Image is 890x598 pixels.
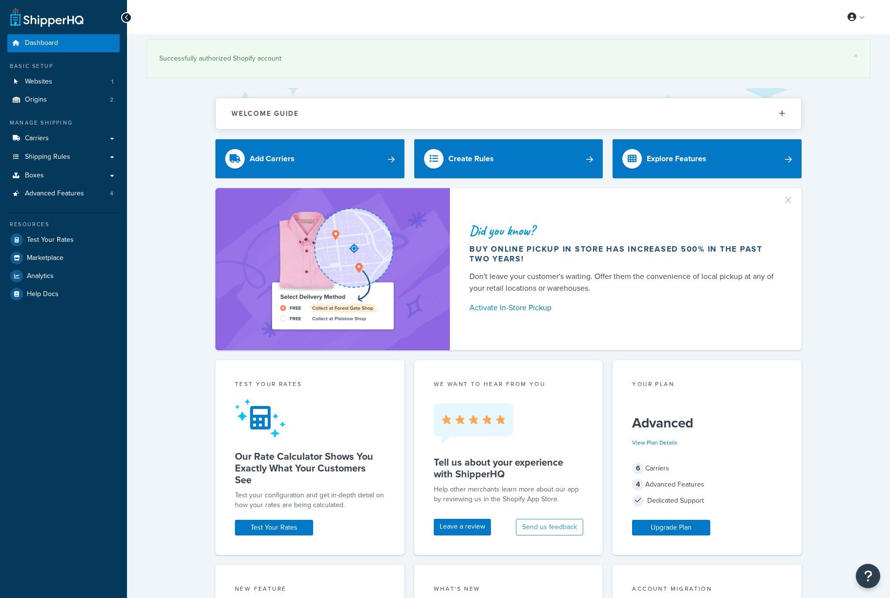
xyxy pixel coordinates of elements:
a: Analytics [7,267,120,285]
span: Advanced Features [25,190,84,198]
a: Shipping Rules [7,148,120,166]
li: Websites [7,73,120,91]
h5: Our Rate Calculator Shows You Exactly What Your Customers See [235,450,385,486]
div: Successfully authorized Shopify account [159,52,858,65]
div: Your Plan [632,380,782,391]
div: Resources [7,220,120,229]
p: Help other merchants learn more about our app by reviewing us in the Shopify App Store. [434,485,584,504]
div: Add Carriers [250,152,295,166]
div: Dedicated Support [632,494,782,508]
a: Dashboard [7,34,120,52]
span: Websites [25,78,52,86]
a: × [854,52,858,60]
button: Welcome Guide [216,98,801,129]
li: Advanced Features [7,185,120,203]
div: Advanced Features [632,478,782,491]
a: Help Docs [7,285,120,303]
span: Help Docs [27,290,59,299]
div: What's New [434,584,584,596]
h5: Tell us about your experience with ShipperHQ [434,456,584,480]
span: Test Your Rates [27,236,74,244]
div: Account Migration [632,584,782,596]
a: Upgrade Plan [632,520,710,535]
span: 2 [110,96,113,104]
a: Origins2 [7,91,120,109]
div: New Feature [235,584,385,596]
a: Test Your Rates [7,231,120,249]
a: Boxes [7,167,120,185]
li: Origins [7,91,120,109]
a: Marketplace [7,249,120,267]
a: Leave a review [434,519,491,535]
p: we want to hear from you [434,380,584,388]
a: Create Rules [414,139,603,178]
a: Activate In-Store Pickup [469,301,778,315]
div: Buy online pickup in store has increased 500% in the past two years! [469,244,778,264]
div: Carriers [632,462,782,475]
a: Websites1 [7,73,120,91]
a: Explore Features [613,139,802,178]
a: View Plan Details [632,438,678,447]
button: Send us feedback [516,519,583,535]
h2: Welcome Guide [232,110,299,117]
span: Origins [25,96,47,104]
span: 6 [632,463,644,474]
div: Test your configuration and get in-depth detail on how your rates are being calculated. [235,491,385,510]
a: Test Your Rates [235,520,313,535]
div: Test your rates [235,380,385,391]
span: Shipping Rules [25,153,70,161]
a: Carriers [7,129,120,148]
div: Did you know? [469,224,778,237]
div: Explore Features [647,152,706,166]
div: Basic Setup [7,62,120,70]
a: Add Carriers [215,139,404,178]
span: Marketplace [27,254,64,262]
div: Manage Shipping [7,119,120,127]
span: Boxes [25,171,44,180]
a: Advanced Features4 [7,185,120,203]
span: Dashboard [25,39,58,47]
div: Don't leave your customer's waiting. Offer them the convenience of local pickup at any of your re... [469,271,778,294]
h5: Advanced [632,415,782,431]
span: Analytics [27,272,54,280]
span: 4 [632,479,644,491]
span: Carriers [25,134,49,143]
span: 4 [110,190,113,198]
button: Open Resource Center [856,564,880,588]
span: 1 [111,78,113,86]
img: ad-shirt-map-b0359fc47e01cab431d101c4b569394f6a03f54285957d908178d52f29eb9668.png [244,203,421,336]
div: Create Rules [448,152,494,166]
